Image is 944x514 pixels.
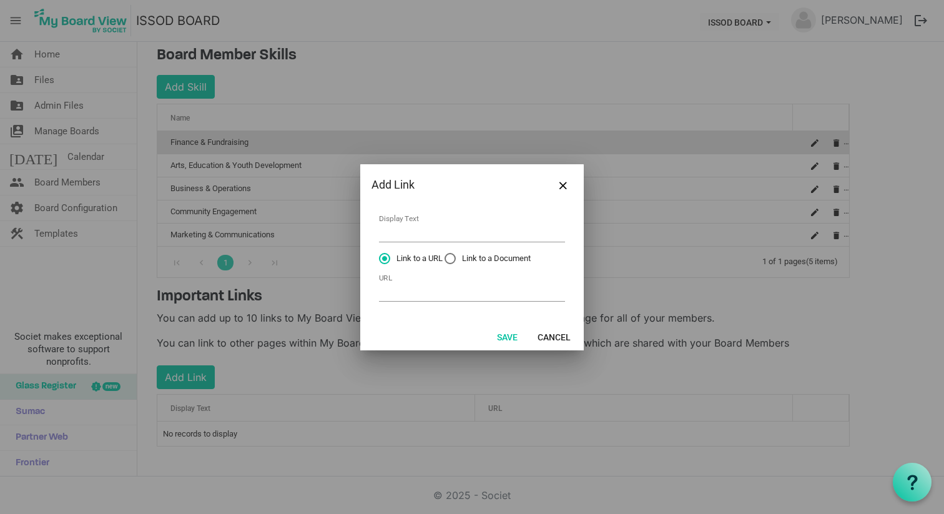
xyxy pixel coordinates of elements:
[529,328,579,345] button: Cancel
[445,253,531,264] span: Link to a Document
[489,328,526,345] button: Save
[554,175,573,194] button: Close
[371,175,533,194] div: Add Link
[379,253,443,264] span: Link to a URL
[360,164,584,350] div: Dialog edit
